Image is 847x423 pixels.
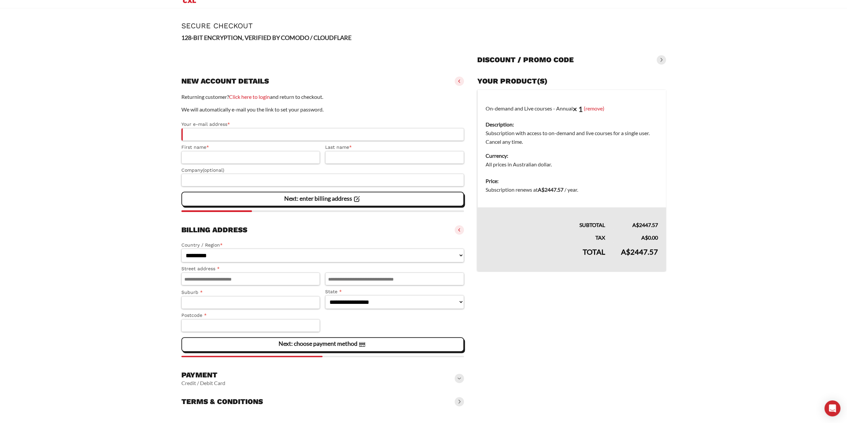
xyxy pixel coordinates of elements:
p: Returning customer? and return to checkout. [181,93,464,101]
h3: New account details [181,77,269,86]
th: Tax [478,229,613,242]
span: A$ [641,234,648,241]
bdi: 0.00 [641,234,658,241]
td: On-demand and Live courses - Annual [478,90,666,173]
dt: Currency: [486,151,658,160]
dt: Price: [486,177,658,185]
label: Street address [181,265,320,273]
label: Suburb [181,289,320,296]
a: Click here to login [229,94,270,100]
span: / year [564,186,577,193]
vaadin-button: Next: choose payment method [181,337,464,352]
dd: Subscription with access to on-demand and live courses for a single user. Cancel any time. [486,129,658,146]
h1: Secure Checkout [181,22,666,30]
div: Open Intercom Messenger [824,400,840,416]
label: State [325,288,464,296]
dt: Description: [486,120,658,129]
a: (remove) [584,105,604,111]
strong: 128-BIT ENCRYPTION, VERIFIED BY COMODO / CLOUDFLARE [181,34,351,41]
p: We will automatically e-mail you the link to set your password. [181,105,464,114]
th: Total [478,242,613,271]
vaadin-button: Next: enter billing address [181,192,464,206]
bdi: 2447.57 [621,247,658,256]
span: (optional) [203,167,224,173]
dd: All prices in Australian dollar. [486,160,658,169]
h3: Billing address [181,225,247,235]
vaadin-horizontal-layout: Credit / Debit Card [181,380,225,386]
label: First name [181,143,320,151]
h3: Discount / promo code [477,55,574,65]
bdi: 2447.57 [632,222,658,228]
label: Country / Region [181,241,464,249]
span: A$ [621,247,630,256]
h3: Terms & conditions [181,397,263,406]
bdi: 2447.57 [538,186,563,193]
span: A$ [632,222,639,228]
label: Last name [325,143,464,151]
strong: × 1 [573,105,583,113]
span: A$ [538,186,544,193]
label: Your e-mail address [181,120,464,128]
h3: Payment [181,370,225,380]
label: Postcode [181,312,320,319]
label: Company [181,166,464,174]
span: Subscription renews at . [486,186,578,193]
th: Subtotal [478,207,613,229]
